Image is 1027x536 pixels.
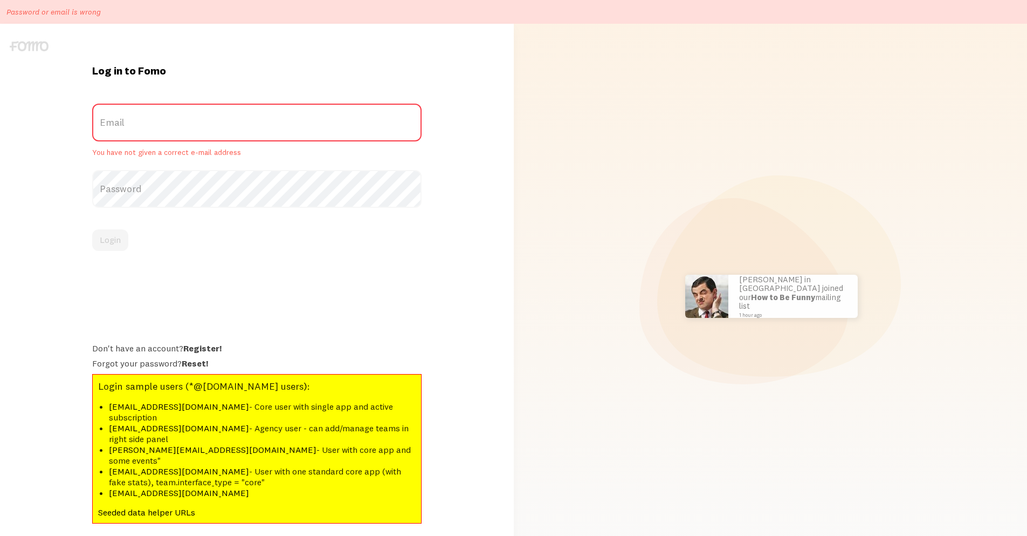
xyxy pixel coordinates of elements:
div: Forgot your password? [92,358,422,369]
a: Seeded data helper URLs [98,507,195,518]
li: - User with core app and some events" [109,444,416,466]
a: [EMAIL_ADDRESS][DOMAIN_NAME] [109,401,249,412]
a: [EMAIL_ADDRESS][DOMAIN_NAME] [109,466,249,477]
li: - User with one standard core app (with fake stats), team.interface_type = "core" [109,466,416,487]
p: Password or email is wrong [6,6,101,17]
a: [EMAIL_ADDRESS][DOMAIN_NAME] [109,423,249,433]
img: fomo-logo-gray.svg [10,41,49,51]
h1: Log in to Fomo [92,64,422,78]
li: - Core user with single app and active subscription [109,401,416,423]
div: Don't have an account? [92,343,422,354]
a: Register! [183,343,222,354]
label: Email [92,104,422,141]
a: [PERSON_NAME][EMAIL_ADDRESS][DOMAIN_NAME] [109,444,316,455]
li: - Agency user - can add/manage teams in right side panel [109,423,416,444]
span: You have not given a correct e-mail address [92,148,422,158]
a: Reset! [182,358,208,369]
a: [EMAIL_ADDRESS][DOMAIN_NAME] [109,487,249,498]
h3: Login sample users (*@[DOMAIN_NAME] users): [98,380,416,392]
label: Password [92,170,422,208]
